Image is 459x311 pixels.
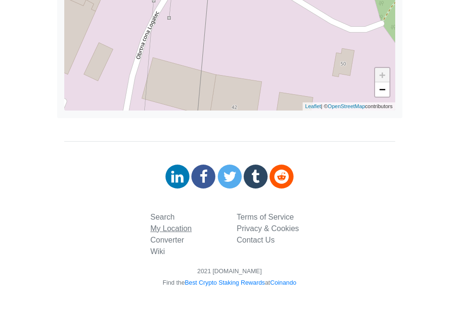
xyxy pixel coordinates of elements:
a: Best Crypto Staking Rewards [185,279,265,286]
a: Terms of Service [237,213,294,221]
small: 2021 [DOMAIN_NAME] [197,267,261,275]
a: My Location [151,224,192,233]
a: Privacy & Cookies [237,224,299,233]
a: Leaflet [305,103,321,109]
a: Search [151,213,175,221]
a: Zoom out [375,82,389,97]
a: Contact Us [237,236,275,244]
small: Find the at [163,279,296,286]
a: Coinando [270,279,296,286]
div: | © contributors [303,102,395,111]
a: Converter [151,236,184,244]
a: Wiki [151,247,165,255]
a: OpenStreetMap [328,103,365,109]
a: Zoom in [375,68,389,82]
